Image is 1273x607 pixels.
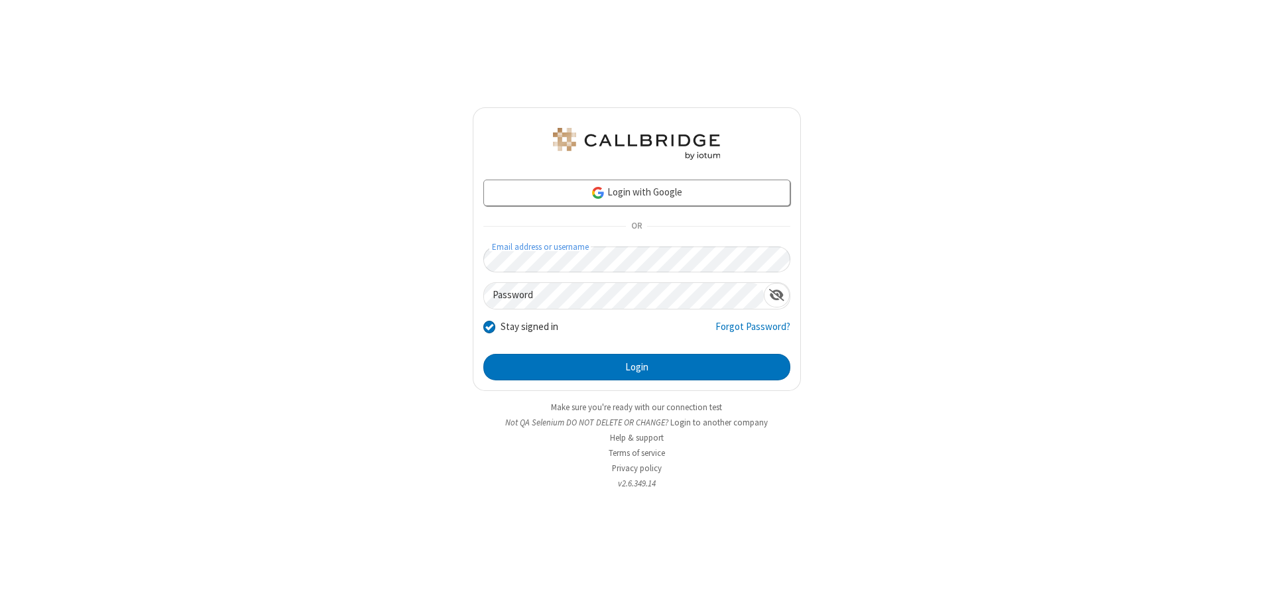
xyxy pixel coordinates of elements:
button: Login [483,354,790,380]
a: Help & support [610,432,664,443]
li: Not QA Selenium DO NOT DELETE OR CHANGE? [473,416,801,429]
a: Terms of service [609,447,665,459]
img: QA Selenium DO NOT DELETE OR CHANGE [550,128,723,160]
a: Login with Google [483,180,790,206]
a: Forgot Password? [715,319,790,345]
label: Stay signed in [501,319,558,335]
a: Make sure you're ready with our connection test [551,402,722,413]
li: v2.6.349.14 [473,477,801,490]
img: google-icon.png [591,186,605,200]
input: Email address or username [483,247,790,272]
input: Password [484,283,764,309]
button: Login to another company [670,416,768,429]
div: Show password [764,283,790,307]
span: OR [626,217,647,236]
a: Privacy policy [612,463,662,474]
